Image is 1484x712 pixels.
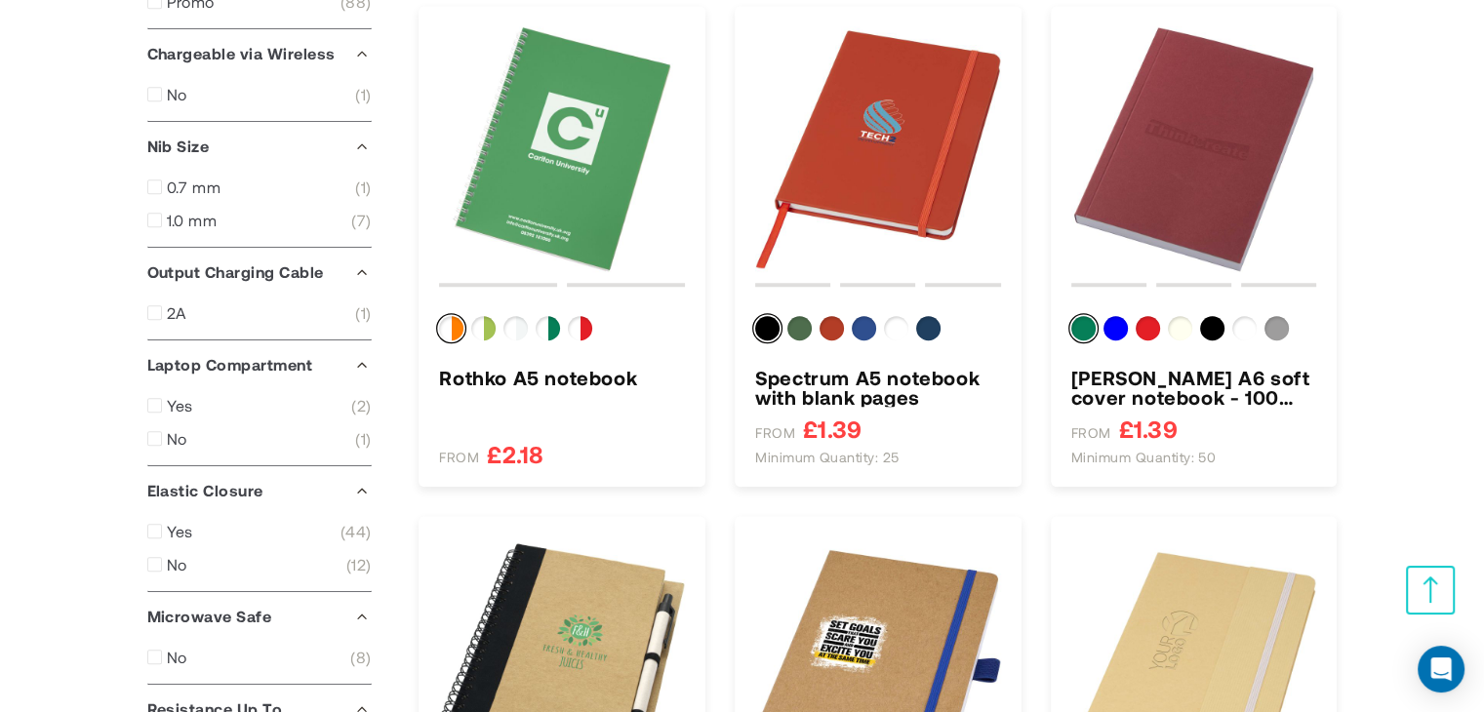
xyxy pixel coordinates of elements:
[884,316,908,340] div: White
[755,449,900,466] span: Minimum quantity: 25
[351,211,371,230] span: 7
[167,211,218,230] span: 1.0 mm
[439,316,463,340] div: Orange&White
[147,178,372,197] a: 0.7 mm 1
[147,648,372,667] a: No 8
[1264,316,1289,340] div: Grey
[147,248,372,297] div: Output Charging Cable
[147,340,372,389] div: Laptop Compartment
[536,316,560,340] div: Green&White
[1136,316,1160,340] div: Red
[1071,424,1111,442] span: FROM
[471,316,496,340] div: Lime&White
[1071,316,1317,348] div: Colour
[820,316,844,340] div: Brick
[803,416,862,441] span: £1.39
[147,592,372,641] div: Microwave Safe
[147,429,372,449] a: No 1
[167,178,221,197] span: 0.7 mm
[167,303,187,323] span: 2A
[147,466,372,515] div: Elastic Closure
[147,85,372,104] a: No 1
[167,648,187,667] span: No
[755,424,795,442] span: FROM
[1071,449,1217,466] span: Minimum quantity: 50
[1071,26,1317,272] img: Novella Austen A6 soft cover notebook - 100 sheets
[147,29,372,78] div: Chargeable via Wireless
[147,396,372,415] a: Yes 2
[852,316,876,340] div: Royal Blue
[167,396,193,415] span: Yes
[787,316,812,340] div: Forest Green
[167,555,187,574] span: No
[916,316,941,340] div: Navy
[355,429,371,449] span: 1
[1071,368,1317,407] a: Novella Austen A6 soft cover notebook - 100 sheets
[755,316,780,340] div: Black
[355,85,371,104] span: 1
[147,555,372,574] a: No 12
[346,555,372,574] span: 12
[167,429,187,449] span: No
[355,178,371,197] span: 1
[167,522,193,541] span: Yes
[1103,316,1128,340] div: Blue
[167,85,187,104] span: No
[439,449,479,466] span: FROM
[1232,316,1257,340] div: White
[1071,316,1096,340] div: Green
[1418,646,1464,692] div: Open Intercom Messenger
[147,211,372,230] a: 1.0 mm 7
[147,522,372,541] a: Yes 44
[1119,416,1178,441] span: £1.39
[439,316,685,348] div: Colour
[351,396,371,415] span: 2
[755,316,1001,348] div: Colour
[439,26,685,272] img: Rothko A5 notebook
[147,303,372,323] a: 2A 1
[503,316,528,340] div: Frosted Clear&White
[439,368,685,387] a: Rothko A5 notebook
[1071,368,1317,407] h3: [PERSON_NAME] A6 soft cover notebook - 100 sheets
[1168,316,1192,340] div: Ivory White
[341,522,372,541] span: 44
[147,122,372,171] div: Nib Size
[487,442,543,466] span: £2.18
[355,303,371,323] span: 1
[755,26,1001,272] img: Spectrum A5 notebook with blank pages
[350,648,371,667] span: 8
[568,316,592,340] div: Red&White
[755,368,1001,407] a: Spectrum A5 notebook with blank pages
[1200,316,1224,340] div: Solid Black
